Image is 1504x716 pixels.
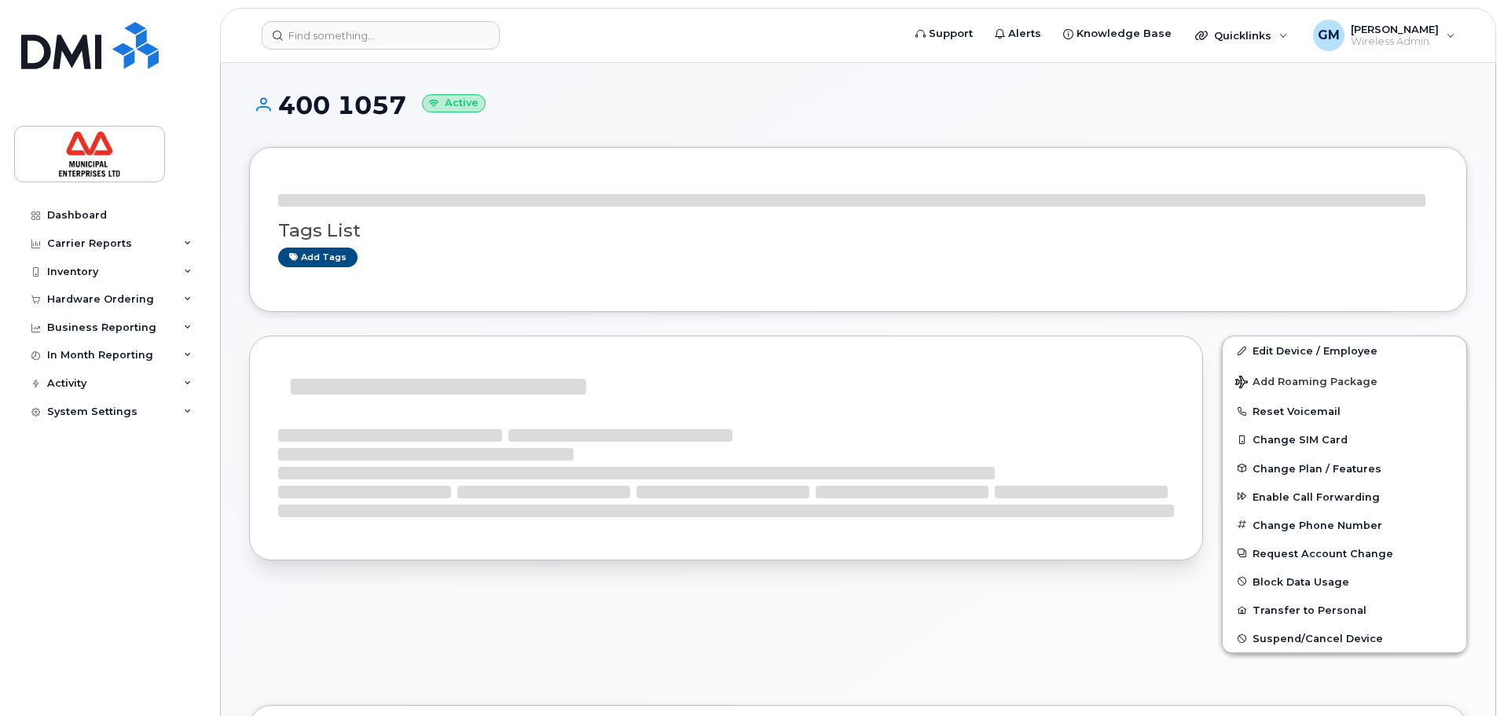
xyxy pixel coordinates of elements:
button: Enable Call Forwarding [1223,483,1466,511]
span: Change Plan / Features [1253,462,1381,474]
a: Edit Device / Employee [1223,336,1466,365]
button: Suspend/Cancel Device [1223,624,1466,652]
button: Request Account Change [1223,539,1466,567]
button: Reset Voicemail [1223,397,1466,425]
span: Add Roaming Package [1235,376,1377,391]
small: Active [422,94,486,112]
span: Enable Call Forwarding [1253,490,1380,502]
h1: 400 1057 [249,91,1467,119]
span: Suspend/Cancel Device [1253,633,1383,644]
a: Add tags [278,248,358,267]
button: Add Roaming Package [1223,365,1466,397]
h3: Tags List [278,221,1438,241]
button: Block Data Usage [1223,567,1466,596]
button: Change Plan / Features [1223,454,1466,483]
button: Transfer to Personal [1223,596,1466,624]
button: Change SIM Card [1223,425,1466,453]
button: Change Phone Number [1223,511,1466,539]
